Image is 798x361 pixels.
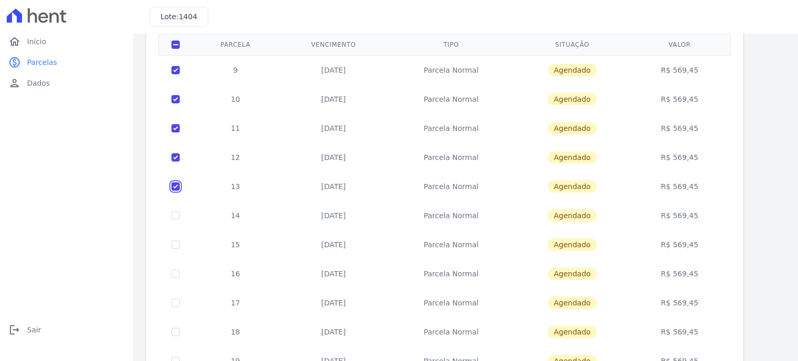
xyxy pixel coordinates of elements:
[631,143,729,172] td: R$ 569,45
[388,201,514,230] td: Parcela Normal
[192,317,278,346] td: 18
[8,77,21,89] i: person
[548,64,597,76] span: Agendado
[278,55,388,85] td: [DATE]
[548,209,597,222] span: Agendado
[548,180,597,193] span: Agendado
[388,172,514,201] td: Parcela Normal
[388,55,514,85] td: Parcela Normal
[192,114,278,143] td: 11
[388,259,514,288] td: Parcela Normal
[192,288,278,317] td: 17
[8,324,21,336] i: logout
[388,288,514,317] td: Parcela Normal
[179,12,197,21] span: 1404
[514,34,631,55] th: Situação
[161,11,197,22] h3: Lote:
[192,143,278,172] td: 12
[631,172,729,201] td: R$ 569,45
[548,268,597,280] span: Agendado
[27,78,50,88] span: Dados
[631,259,729,288] td: R$ 569,45
[192,172,278,201] td: 13
[388,34,514,55] th: Tipo
[631,317,729,346] td: R$ 569,45
[192,55,278,85] td: 9
[278,85,388,114] td: [DATE]
[8,35,21,48] i: home
[4,319,129,340] a: logoutSair
[4,52,129,73] a: paidParcelas
[631,55,729,85] td: R$ 569,45
[548,238,597,251] span: Agendado
[548,297,597,309] span: Agendado
[192,34,278,55] th: Parcela
[27,57,57,68] span: Parcelas
[278,201,388,230] td: [DATE]
[278,34,388,55] th: Vencimento
[27,36,46,47] span: Início
[548,151,597,164] span: Agendado
[192,230,278,259] td: 15
[278,230,388,259] td: [DATE]
[192,201,278,230] td: 14
[278,259,388,288] td: [DATE]
[631,230,729,259] td: R$ 569,45
[278,172,388,201] td: [DATE]
[4,73,129,93] a: personDados
[278,143,388,172] td: [DATE]
[192,85,278,114] td: 10
[631,34,729,55] th: Valor
[278,114,388,143] td: [DATE]
[388,143,514,172] td: Parcela Normal
[631,85,729,114] td: R$ 569,45
[631,288,729,317] td: R$ 569,45
[388,85,514,114] td: Parcela Normal
[388,317,514,346] td: Parcela Normal
[631,201,729,230] td: R$ 569,45
[548,326,597,338] span: Agendado
[631,114,729,143] td: R$ 569,45
[27,325,41,335] span: Sair
[192,259,278,288] td: 16
[388,230,514,259] td: Parcela Normal
[4,31,129,52] a: homeInício
[548,93,597,105] span: Agendado
[548,122,597,135] span: Agendado
[278,288,388,317] td: [DATE]
[278,317,388,346] td: [DATE]
[8,56,21,69] i: paid
[388,114,514,143] td: Parcela Normal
